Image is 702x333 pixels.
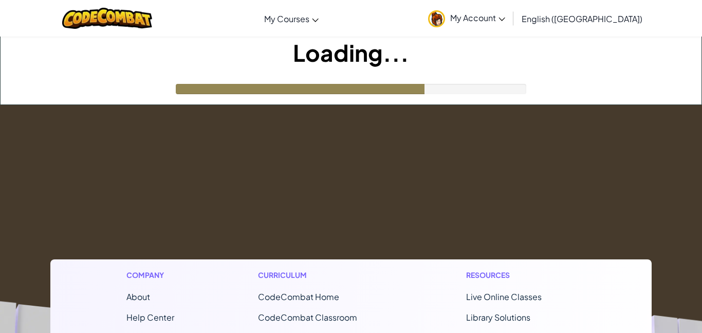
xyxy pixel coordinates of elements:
[258,270,382,281] h1: Curriculum
[423,2,510,34] a: My Account
[466,291,542,302] a: Live Online Classes
[126,270,174,281] h1: Company
[450,12,505,23] span: My Account
[466,270,576,281] h1: Resources
[126,312,174,323] a: Help Center
[126,291,150,302] a: About
[258,291,339,302] span: CodeCombat Home
[522,13,642,24] span: English ([GEOGRAPHIC_DATA])
[62,8,152,29] img: CodeCombat logo
[428,10,445,27] img: avatar
[258,312,357,323] a: CodeCombat Classroom
[466,312,530,323] a: Library Solutions
[516,5,648,32] a: English ([GEOGRAPHIC_DATA])
[264,13,309,24] span: My Courses
[1,37,701,68] h1: Loading...
[259,5,324,32] a: My Courses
